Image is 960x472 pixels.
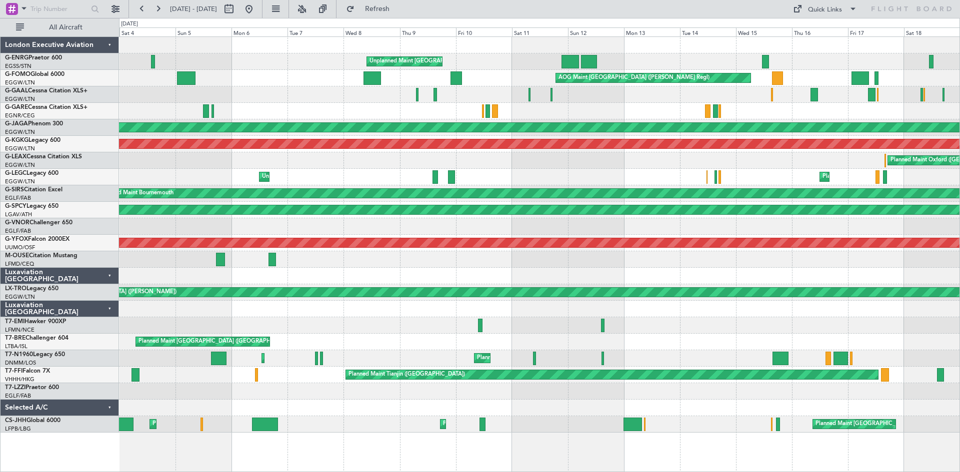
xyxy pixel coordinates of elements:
[348,367,465,382] div: Planned Maint Tianjin ([GEOGRAPHIC_DATA])
[5,352,65,358] a: T7-N1960Legacy 650
[262,169,426,184] div: Unplanned Maint [GEOGRAPHIC_DATA] ([GEOGRAPHIC_DATA])
[356,5,398,12] span: Refresh
[5,145,35,152] a: EGGW/LTN
[5,112,35,119] a: EGNR/CEG
[5,352,33,358] span: T7-N1960
[5,203,26,209] span: G-SPCY
[5,154,26,160] span: G-LEAX
[5,170,26,176] span: G-LEGC
[5,88,28,94] span: G-GAAL
[11,19,108,35] button: All Aircraft
[5,170,58,176] a: G-LEGCLegacy 600
[5,178,35,185] a: EGGW/LTN
[5,385,59,391] a: T7-LZZIPraetor 600
[341,1,401,17] button: Refresh
[5,335,68,341] a: T7-BREChallenger 604
[5,128,35,136] a: EGGW/LTN
[5,137,28,143] span: G-KGKG
[5,293,35,301] a: EGGW/LTN
[170,4,217,13] span: [DATE] - [DATE]
[5,211,32,218] a: LGAV/ATH
[5,326,34,334] a: LFMN/NCE
[5,418,26,424] span: CS-JHH
[5,335,25,341] span: T7-BRE
[5,154,82,160] a: G-LEAXCessna Citation XLS
[5,227,31,235] a: EGLF/FAB
[5,95,35,103] a: EGGW/LTN
[101,186,173,201] div: Planned Maint Bournemouth
[5,55,62,61] a: G-ENRGPraetor 600
[5,71,64,77] a: G-FOMOGlobal 6000
[5,319,24,325] span: T7-EMI
[5,187,24,193] span: G-SIRS
[5,62,31,70] a: EGSS/STN
[369,54,534,69] div: Unplanned Maint [GEOGRAPHIC_DATA] ([GEOGRAPHIC_DATA])
[5,88,87,94] a: G-GAALCessna Citation XLS+
[788,1,862,17] button: Quick Links
[287,27,343,36] div: Tue 7
[680,27,736,36] div: Tue 14
[848,27,904,36] div: Fri 17
[5,376,34,383] a: VHHH/HKG
[5,286,58,292] a: LX-TROLegacy 650
[456,27,512,36] div: Fri 10
[231,27,287,36] div: Mon 6
[5,418,60,424] a: CS-JHHGlobal 6000
[5,104,28,110] span: G-GARE
[30,1,88,16] input: Trip Number
[5,104,87,110] a: G-GARECessna Citation XLS+
[138,334,296,349] div: Planned Maint [GEOGRAPHIC_DATA] ([GEOGRAPHIC_DATA])
[5,71,30,77] span: G-FOMO
[512,27,568,36] div: Sat 11
[5,236,28,242] span: G-YFOX
[5,161,35,169] a: EGGW/LTN
[5,368,22,374] span: T7-FFI
[5,359,36,367] a: DNMM/LOS
[5,121,28,127] span: G-JAGA
[175,27,231,36] div: Sun 5
[119,27,175,36] div: Sat 4
[5,368,50,374] a: T7-FFIFalcon 7X
[5,319,66,325] a: T7-EMIHawker 900XP
[343,27,399,36] div: Wed 8
[808,5,842,15] div: Quick Links
[5,260,34,268] a: LFMD/CEQ
[5,425,31,433] a: LFPB/LBG
[5,187,62,193] a: G-SIRSCitation Excel
[736,27,792,36] div: Wed 15
[26,24,105,31] span: All Aircraft
[5,392,31,400] a: EGLF/FAB
[5,236,69,242] a: G-YFOXFalcon 2000EX
[5,121,63,127] a: G-JAGAPhenom 300
[5,79,35,86] a: EGGW/LTN
[443,417,600,432] div: Planned Maint [GEOGRAPHIC_DATA] ([GEOGRAPHIC_DATA])
[400,27,456,36] div: Thu 9
[568,27,624,36] div: Sun 12
[5,55,28,61] span: G-ENRG
[558,70,709,85] div: AOG Maint [GEOGRAPHIC_DATA] ([PERSON_NAME] Regl)
[792,27,848,36] div: Thu 16
[477,351,580,366] div: Planned Maint Lagos ([PERSON_NAME])
[5,220,72,226] a: G-VNORChallenger 650
[904,27,960,36] div: Sat 18
[624,27,680,36] div: Mon 13
[152,417,248,432] div: Planned Maint [GEOGRAPHIC_DATA]
[5,253,77,259] a: M-OUSECitation Mustang
[5,244,35,251] a: UUMO/OSF
[5,220,29,226] span: G-VNOR
[121,20,138,28] div: [DATE]
[5,137,60,143] a: G-KGKGLegacy 600
[5,194,31,202] a: EGLF/FAB
[5,385,25,391] span: T7-LZZI
[5,203,58,209] a: G-SPCYLegacy 650
[5,343,27,350] a: LTBA/ISL
[5,253,29,259] span: M-OUSE
[5,286,26,292] span: LX-TRO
